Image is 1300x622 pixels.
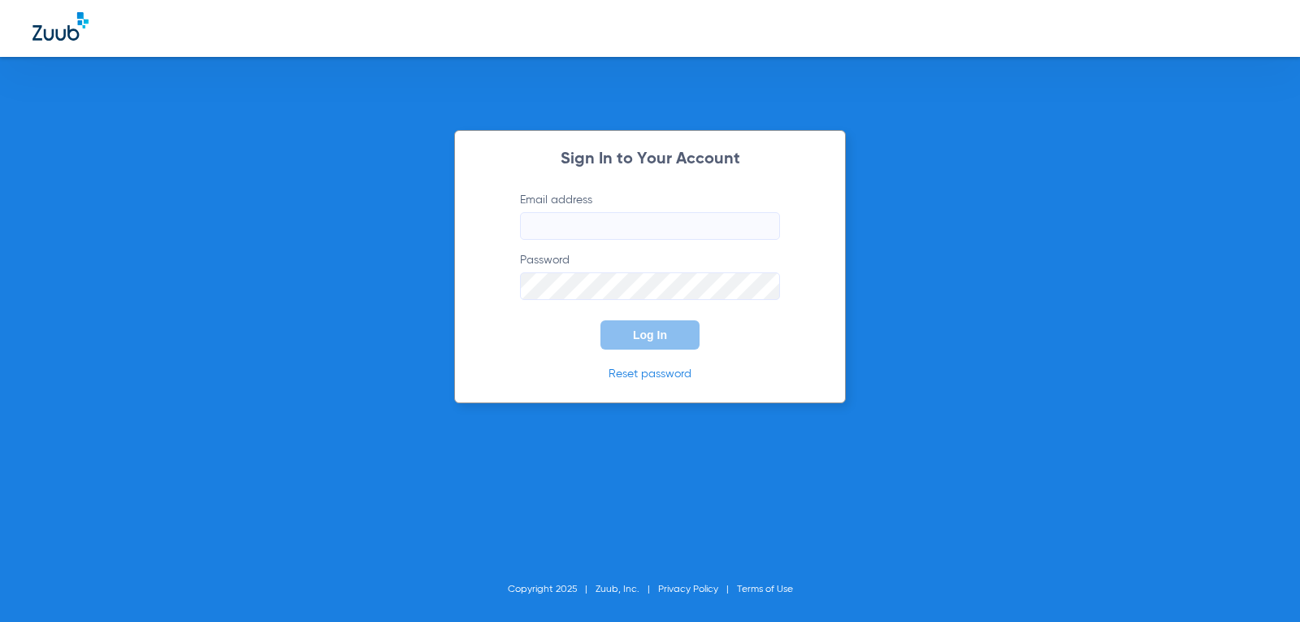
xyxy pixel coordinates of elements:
[520,252,780,300] label: Password
[496,151,804,167] h2: Sign In to Your Account
[600,320,700,350] button: Log In
[737,585,793,594] a: Terms of Use
[596,581,658,598] li: Zuub, Inc.
[658,585,718,594] a: Privacy Policy
[609,368,691,380] a: Reset password
[520,212,780,240] input: Email address
[520,272,780,300] input: Password
[633,328,667,341] span: Log In
[32,12,89,41] img: Zuub Logo
[520,192,780,240] label: Email address
[508,581,596,598] li: Copyright 2025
